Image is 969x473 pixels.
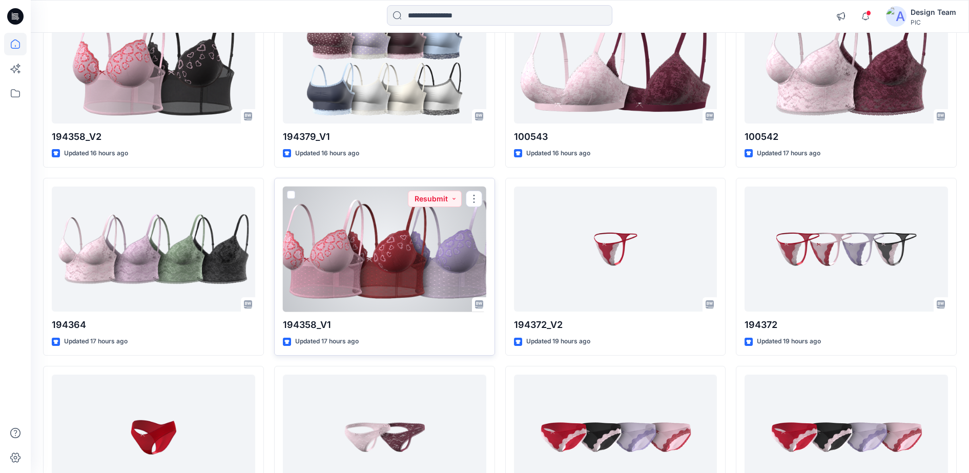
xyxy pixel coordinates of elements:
[64,148,128,159] p: Updated 16 hours ago
[886,6,906,27] img: avatar
[295,148,359,159] p: Updated 16 hours ago
[526,336,590,347] p: Updated 19 hours ago
[911,18,956,26] div: PIC
[757,148,820,159] p: Updated 17 hours ago
[745,318,948,332] p: 194372
[295,336,359,347] p: Updated 17 hours ago
[514,187,717,312] a: 194372_V2
[64,336,128,347] p: Updated 17 hours ago
[757,336,821,347] p: Updated 19 hours ago
[526,148,590,159] p: Updated 16 hours ago
[514,130,717,144] p: 100543
[745,130,948,144] p: 100542
[52,318,255,332] p: 194364
[283,130,486,144] p: 194379_V1
[911,6,956,18] div: Design Team
[52,187,255,312] a: 194364
[514,318,717,332] p: 194372_V2
[283,318,486,332] p: 194358_V1
[745,187,948,312] a: 194372
[283,187,486,312] a: 194358_V1
[52,130,255,144] p: 194358_V2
